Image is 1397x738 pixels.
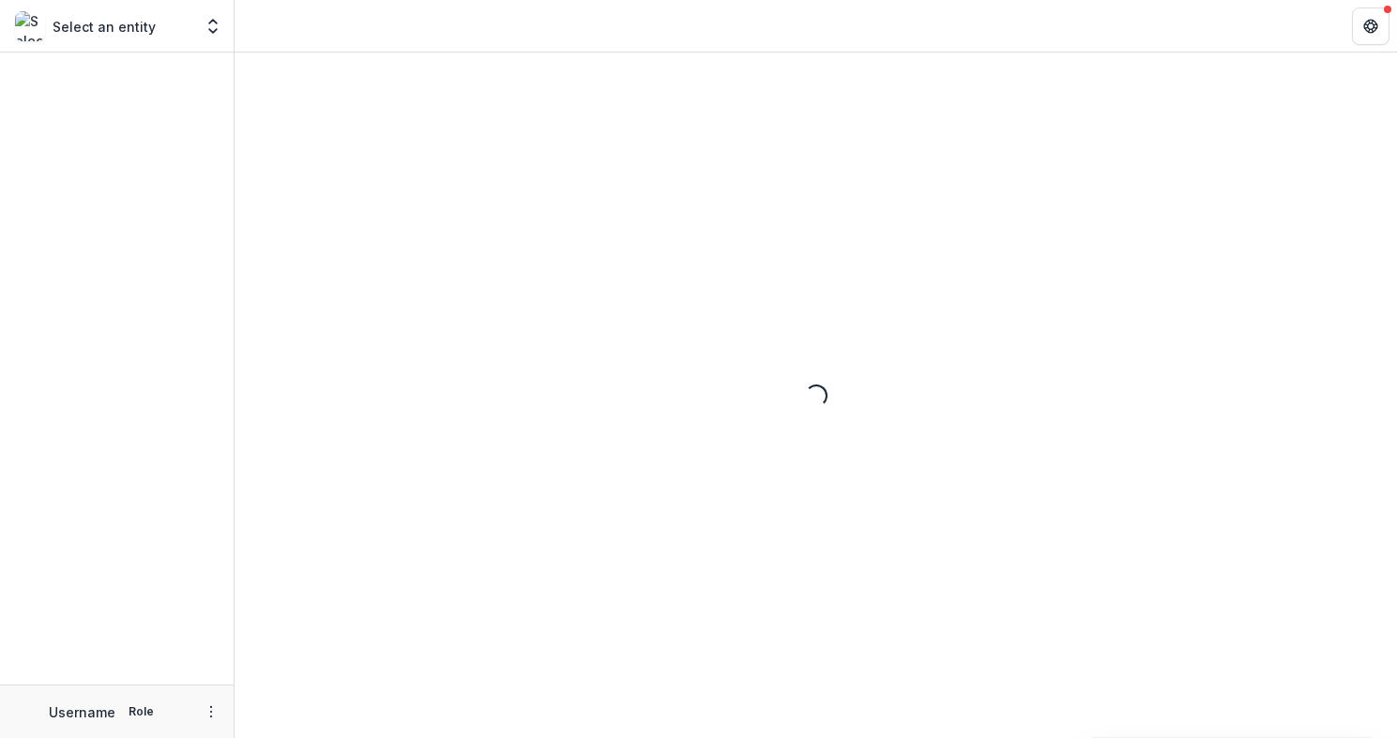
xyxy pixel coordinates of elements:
[15,11,45,41] img: Select an entity
[200,8,226,45] button: Open entity switcher
[200,700,222,723] button: More
[123,703,159,720] p: Role
[1352,8,1389,45] button: Get Help
[53,17,156,37] p: Select an entity
[49,702,115,722] p: Username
